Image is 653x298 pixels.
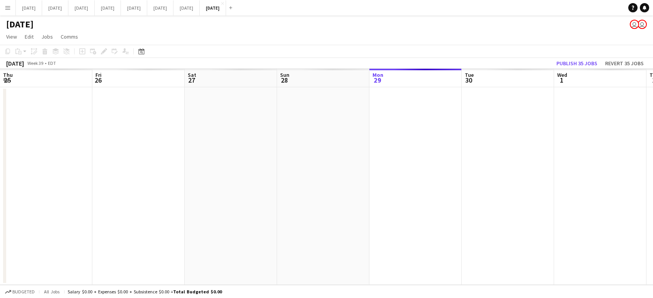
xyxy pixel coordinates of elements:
span: Thu [3,71,13,78]
span: Comms [61,33,78,40]
span: 27 [187,76,196,85]
span: Jobs [41,33,53,40]
div: [DATE] [6,59,24,67]
span: 30 [464,76,474,85]
a: Comms [58,32,81,42]
button: Revert 35 jobs [602,58,647,68]
span: Sun [280,71,289,78]
span: Mon [372,71,383,78]
span: 26 [94,76,102,85]
span: View [6,33,17,40]
span: 25 [2,76,13,85]
span: 1 [556,76,567,85]
button: Publish 35 jobs [553,58,600,68]
a: Edit [22,32,37,42]
span: Edit [25,33,34,40]
span: 29 [371,76,383,85]
a: Jobs [38,32,56,42]
button: [DATE] [121,0,147,15]
button: [DATE] [200,0,226,15]
button: [DATE] [68,0,95,15]
button: [DATE] [16,0,42,15]
app-user-avatar: Jolanta Rokowski [638,20,647,29]
span: Budgeted [12,289,35,295]
span: Week 39 [26,60,45,66]
span: Sat [188,71,196,78]
span: Total Budgeted $0.00 [173,289,222,295]
button: [DATE] [42,0,68,15]
button: [DATE] [95,0,121,15]
span: All jobs [43,289,61,295]
button: [DATE] [147,0,173,15]
div: EDT [48,60,56,66]
app-user-avatar: Jolanta Rokowski [630,20,639,29]
div: Salary $0.00 + Expenses $0.00 + Subsistence $0.00 = [68,289,222,295]
a: View [3,32,20,42]
span: Tue [465,71,474,78]
button: Budgeted [4,288,36,296]
h1: [DATE] [6,19,34,30]
span: Fri [95,71,102,78]
span: 28 [279,76,289,85]
span: Wed [557,71,567,78]
button: [DATE] [173,0,200,15]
